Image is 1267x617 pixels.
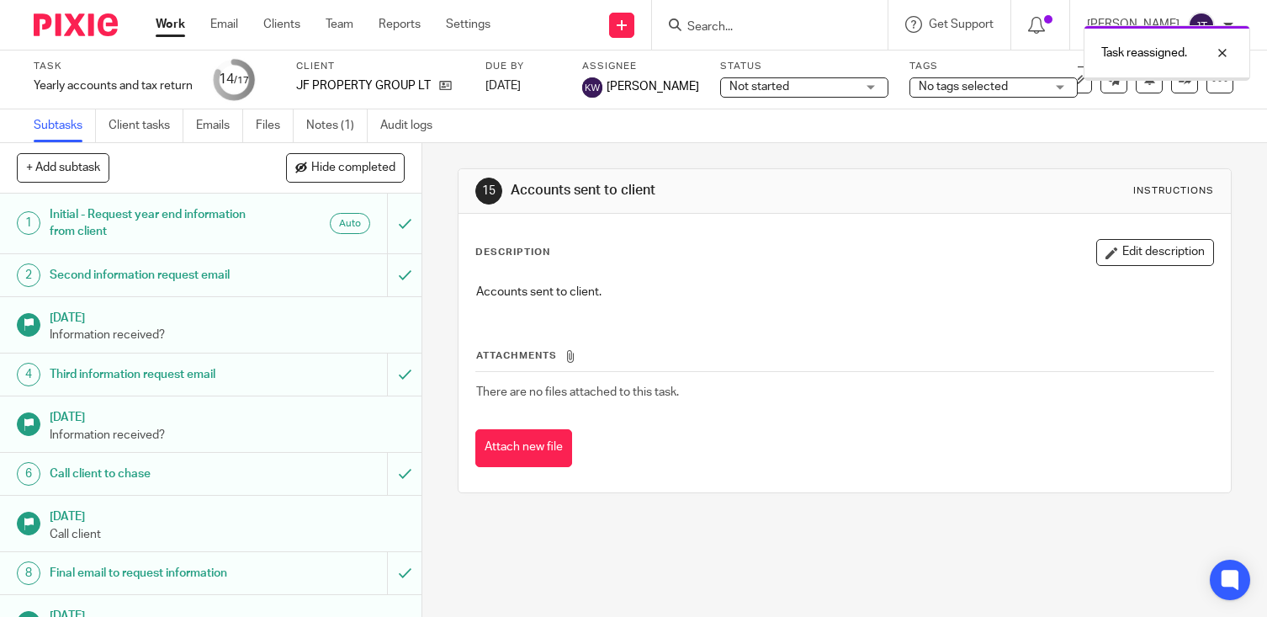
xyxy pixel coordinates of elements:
span: Not started [729,81,789,93]
img: svg%3E [582,77,602,98]
button: Edit description [1096,239,1214,266]
span: [DATE] [485,80,521,92]
div: 1 [17,211,40,235]
p: Task reassigned. [1101,45,1187,61]
small: /17 [234,76,249,85]
h1: [DATE] [50,405,405,426]
h1: Second information request email [50,263,263,288]
a: Settings [446,16,490,33]
span: Hide completed [311,162,395,175]
a: Email [210,16,238,33]
img: Pixie [34,13,118,36]
p: Information received? [50,427,405,444]
label: Due by [485,60,561,73]
div: 14 [219,70,249,89]
p: Accounts sent to client. [476,284,1213,301]
div: 2 [17,263,40,287]
a: Team [326,16,353,33]
div: Auto [330,213,370,234]
label: Task [34,60,193,73]
h1: Accounts sent to client [511,182,880,199]
p: JF PROPERTY GROUP LTD [296,77,431,94]
h1: Initial - Request year end information from client [50,202,263,245]
label: Assignee [582,60,699,73]
div: 6 [17,462,40,486]
span: [PERSON_NAME] [607,78,699,95]
a: Subtasks [34,109,96,142]
p: Description [475,246,550,259]
span: Attachments [476,351,557,360]
div: 4 [17,363,40,386]
div: Instructions [1133,184,1214,198]
span: No tags selected [919,81,1008,93]
label: Client [296,60,464,73]
a: Client tasks [109,109,183,142]
h1: [DATE] [50,504,405,525]
a: Emails [196,109,243,142]
h1: Final email to request information [50,561,263,586]
h1: Third information request email [50,362,263,387]
p: Call client [50,526,405,543]
span: There are no files attached to this task. [476,386,679,398]
a: Files [256,109,294,142]
p: Information received? [50,327,405,343]
div: 15 [475,178,502,205]
button: Hide completed [286,153,405,182]
h1: Call client to chase [50,461,263,487]
h1: [DATE] [50,306,405,327]
button: Attach new file [475,429,572,467]
a: Work [156,16,185,33]
a: Reports [379,16,421,33]
div: 8 [17,561,40,585]
a: Audit logs [380,109,445,142]
button: + Add subtask [17,153,109,182]
a: Notes (1) [306,109,368,142]
a: Clients [263,16,300,33]
img: svg%3E [1188,12,1215,39]
div: Yearly accounts and tax return [34,77,193,94]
